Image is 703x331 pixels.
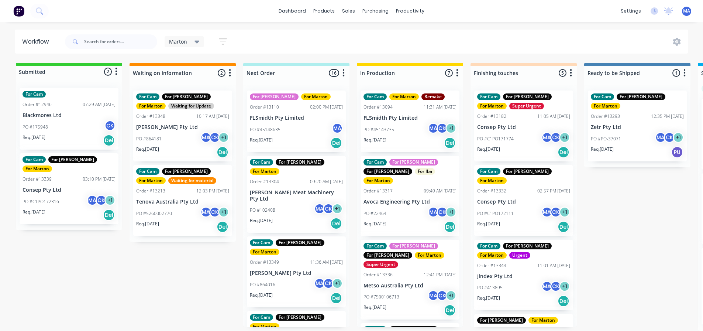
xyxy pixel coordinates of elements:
p: Req. [DATE] [363,221,386,227]
div: Del [330,218,342,229]
div: CK [550,281,561,292]
p: PO #PO-37071 [591,136,621,142]
p: PO #7500106713 [363,294,399,300]
div: For Cam [363,93,387,100]
div: Del [444,137,456,149]
div: For Cam [363,159,387,165]
div: For Cam [477,243,500,249]
p: Avoca Engineering Pty Ltd [363,199,456,205]
div: For Cam [136,168,159,175]
div: For [PERSON_NAME] [363,252,412,259]
div: Del [103,209,115,221]
div: CK [437,290,448,301]
div: For CamFor [PERSON_NAME]For MartonUrgentOrder #1334411:01 AM [DATE]Jindex Pty LtdPO #413895MACK+1... [474,240,573,311]
div: settings [617,6,645,17]
div: For CamFor [PERSON_NAME]For MartonOrder #1330409:20 AM [DATE][PERSON_NAME] Meat Machinery Pty Ltd... [247,156,346,233]
div: For [PERSON_NAME] [477,317,526,324]
div: Waiting for material [168,177,216,184]
div: CK [437,123,448,134]
div: Order #13348 [136,113,165,120]
div: + 1 [445,290,456,301]
div: For Iba [415,168,435,175]
div: For Cam [477,168,500,175]
div: CK [209,207,220,218]
div: Order #12946 [23,101,52,108]
div: For Marton [477,177,507,184]
div: For Cam [136,93,159,100]
p: Jindex Pty Ltd [477,273,570,280]
div: purchasing [359,6,392,17]
div: For [PERSON_NAME] [48,156,97,163]
p: Consep Pty Ltd [477,199,570,205]
img: Factory [13,6,24,17]
div: Order #13336 [363,272,393,278]
div: For CamFor [PERSON_NAME]For MartonWaiting for UpdateOrder #1334810:17 AM [DATE][PERSON_NAME] Pty ... [133,91,232,161]
div: For [PERSON_NAME] [276,314,324,321]
div: + 1 [559,281,570,292]
div: Workflow [22,37,52,46]
div: For Marton [250,323,279,330]
div: Del [217,221,228,233]
p: PO #C1PO172111 [477,210,514,217]
p: PO #5260002770 [136,210,172,217]
div: Del [330,137,342,149]
div: For CamFor [PERSON_NAME]For MartonOrder #1329312:35 PM [DATE]Zetr Pty LtdPO #PO-37071MACK+1Req.[D... [588,91,687,161]
div: Remake [421,93,445,100]
div: 09:20 AM [DATE] [310,178,343,185]
div: 10:17 AM [DATE] [196,113,229,120]
p: PO #C1PO172316 [23,198,59,205]
div: For Marton [363,177,393,184]
div: For Cam [250,314,273,321]
div: For [PERSON_NAME] [276,239,324,246]
div: CK [104,120,116,131]
div: For CamFor [PERSON_NAME]For MartonOrder #1334911:36 AM [DATE][PERSON_NAME] Pty LtdPO #864016MACK+... [247,236,346,307]
div: CK [323,203,334,214]
div: Del [444,221,456,233]
div: For Cam [23,156,46,163]
div: 12:35 PM [DATE] [651,113,684,120]
div: Del [444,304,456,316]
div: Waiting for Update [168,103,214,109]
p: Metso Australia Pty Ltd [363,283,456,289]
div: For CamFor MartonRemakeOrder #1309411:31 AM [DATE]FLSmidth Pty LimitedPO #45143735MACK+1Req.[DATE... [361,91,459,152]
div: Order #13304 [250,178,279,185]
div: For CamFor [PERSON_NAME]For MartonWaiting for materialOrder #1321312:03 PM [DATE]Tenova Australia... [133,165,232,236]
div: Order #13182 [477,113,506,120]
div: MA [332,123,343,134]
p: Req. [DATE] [23,209,45,215]
p: PO #864181 [136,136,162,142]
div: products [310,6,338,17]
div: CK [550,132,561,143]
div: Del [558,221,569,233]
div: + 1 [332,203,343,214]
div: For Cam [477,93,500,100]
div: MA [428,123,439,134]
div: Super Urgent [363,261,398,268]
p: Zetr Pty Ltd [591,124,684,130]
p: Req. [DATE] [136,146,159,153]
div: Order #13339 [23,176,52,182]
p: Req. [DATE] [250,137,273,143]
div: Order #13213 [136,188,165,194]
div: + 1 [332,278,343,289]
div: Del [558,295,569,307]
div: For [PERSON_NAME] [276,159,324,165]
span: Marton [169,38,187,45]
div: Order #13349 [250,259,279,266]
div: MA [200,207,211,218]
div: Order #13110 [250,104,279,110]
div: For Marton [250,168,279,175]
p: Consep Pty Ltd [23,187,116,193]
div: Order #13317 [363,188,393,194]
div: For [PERSON_NAME] [389,243,438,249]
div: 09:49 AM [DATE] [424,188,456,194]
p: PO #45148635 [250,126,280,133]
div: MA [541,281,552,292]
div: For Marton [591,103,620,109]
div: For [PERSON_NAME] [389,159,438,165]
div: 03:10 PM [DATE] [83,176,116,182]
p: Req. [DATE] [591,146,614,153]
div: Order #13293 [591,113,620,120]
p: [PERSON_NAME] Meat Machinery Pty Ltd [250,190,343,202]
div: Order #13344 [477,262,506,269]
